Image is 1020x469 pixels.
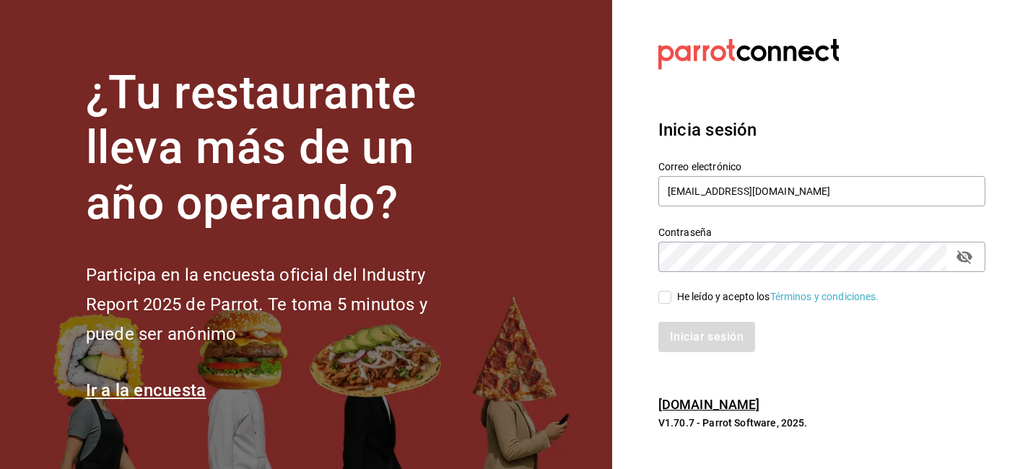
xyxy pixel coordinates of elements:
[658,397,760,412] a: [DOMAIN_NAME]
[677,289,879,304] div: He leído y acepto los
[658,416,985,430] p: V1.70.7 - Parrot Software, 2025.
[658,161,985,171] label: Correo electrónico
[658,117,985,143] h3: Inicia sesión
[86,260,476,349] h2: Participa en la encuesta oficial del Industry Report 2025 de Parrot. Te toma 5 minutos y puede se...
[86,66,476,232] h1: ¿Tu restaurante lleva más de un año operando?
[952,245,977,269] button: passwordField
[658,227,985,237] label: Contraseña
[86,380,206,400] a: Ir a la encuesta
[770,291,879,302] a: Términos y condiciones.
[658,176,985,206] input: Ingresa tu correo electrónico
